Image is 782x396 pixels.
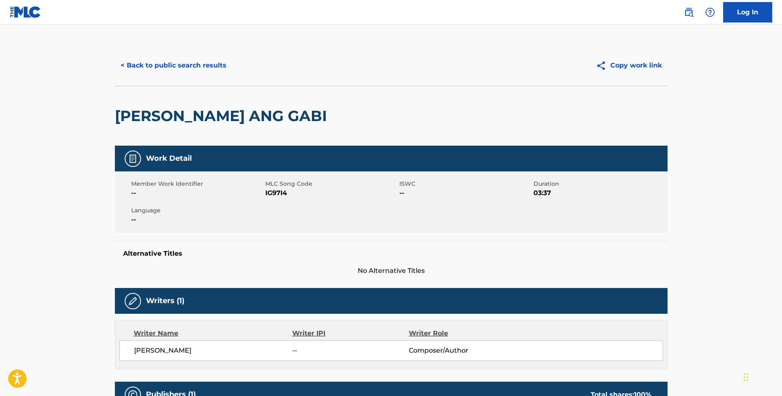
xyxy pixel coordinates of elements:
[741,357,782,396] iframe: Chat Widget
[131,180,263,188] span: Member Work Identifier
[409,328,515,338] div: Writer Role
[723,2,772,22] a: Log In
[115,107,331,125] h2: [PERSON_NAME] ANG GABI
[705,7,715,17] img: help
[292,328,409,338] div: Writer IPI
[131,206,263,215] span: Language
[10,6,41,18] img: MLC Logo
[596,61,610,71] img: Copy work link
[684,7,694,17] img: search
[292,346,408,355] span: --
[131,188,263,198] span: --
[702,4,718,20] div: Help
[590,55,668,76] button: Copy work link
[409,346,515,355] span: Composer/Author
[134,328,293,338] div: Writer Name
[134,346,293,355] span: [PERSON_NAME]
[533,188,665,198] span: 03:37
[115,266,668,276] span: No Alternative Titles
[265,180,397,188] span: MLC Song Code
[128,296,138,306] img: Writers
[146,296,184,306] h5: Writers (1)
[399,180,531,188] span: ISWC
[265,188,397,198] span: IG97I4
[399,188,531,198] span: --
[533,180,665,188] span: Duration
[681,4,697,20] a: Public Search
[131,215,263,225] span: --
[128,154,138,164] img: Work Detail
[146,154,192,163] h5: Work Detail
[744,365,748,389] div: Drag
[115,55,232,76] button: < Back to public search results
[123,250,659,258] h5: Alternative Titles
